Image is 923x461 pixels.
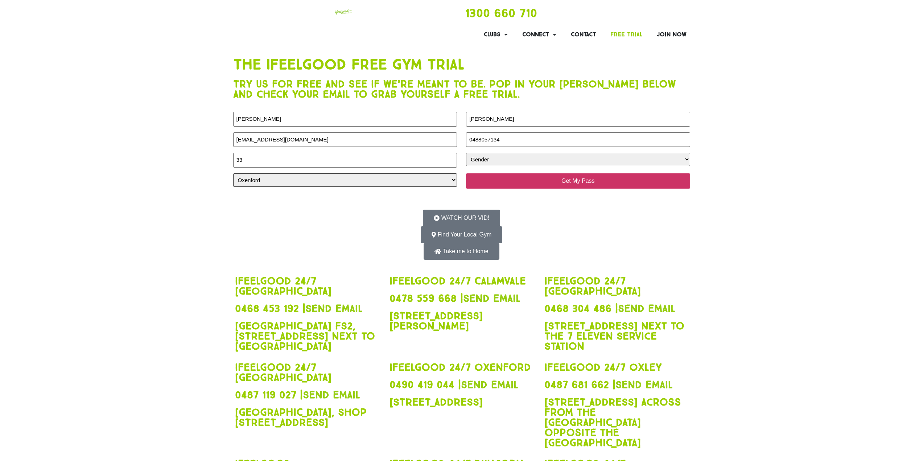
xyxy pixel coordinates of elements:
[544,320,684,352] a: [STREET_ADDRESS] Next to the 7 Eleven Service Station
[423,210,500,226] a: WATCH OUR VID!
[461,379,518,391] a: Send Email
[544,275,641,297] a: ifeelgood 24/7 [GEOGRAPHIC_DATA]
[233,132,457,147] input: Email
[235,390,379,400] h3: 0487 119 027 |
[235,361,331,383] a: ifeelgood 24/7 [GEOGRAPHIC_DATA]
[544,361,662,373] a: ifeelgood 24/7 Oxley
[466,132,690,147] input: PHONE
[390,310,483,332] a: [STREET_ADDRESS][PERSON_NAME]
[603,26,650,43] a: Free Trial
[390,380,533,390] h3: 0490 419 044 |
[466,112,690,127] input: LAST NAME
[443,248,488,254] span: Take me to Home
[233,79,690,99] h3: Try us for free and see if we’re meant to be. Pop in your [PERSON_NAME] below and check your emai...
[438,232,492,238] span: Find Your Local Gym
[564,26,603,43] a: Contact
[390,293,533,304] h3: 0478 559 668 |
[466,173,690,189] input: Get My Pass
[235,406,367,428] a: [GEOGRAPHIC_DATA], Shop [STREET_ADDRESS]
[390,361,531,373] a: ifeelgood 24/7 Oxenford
[235,275,331,297] a: ifeelgood 24/7 [GEOGRAPHIC_DATA]
[235,304,379,314] h3: 0468 453 192 |
[303,389,360,401] a: Send Email
[615,379,673,391] a: Send Email
[463,292,520,304] a: Send Email
[465,6,537,20] a: 1300 660 710
[477,26,515,43] a: Clubs
[235,320,375,352] a: [GEOGRAPHIC_DATA] FS2, [STREET_ADDRESS] Next to [GEOGRAPHIC_DATA]
[544,396,681,449] a: [STREET_ADDRESS] Across from the [GEOGRAPHIC_DATA] opposite the [GEOGRAPHIC_DATA]
[421,226,503,243] a: Find Your Local Gym
[465,26,694,43] nav: Menu
[618,302,675,314] a: Send Email
[424,243,499,260] a: Take me to Home
[390,396,483,408] a: [STREET_ADDRESS]
[305,302,363,314] a: Send Email
[544,380,688,390] h3: 0487 681 662 |
[233,153,457,168] input: AGE
[650,26,694,43] a: Join Now
[544,304,688,314] h3: 0468 304 486 |
[233,112,457,127] input: FIRST NAME
[441,215,489,221] span: WATCH OUR VID!
[233,57,690,72] h1: The IfeelGood Free Gym Trial
[390,275,526,287] a: ifeelgood 24/7 Calamvale
[515,26,564,43] a: Connect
